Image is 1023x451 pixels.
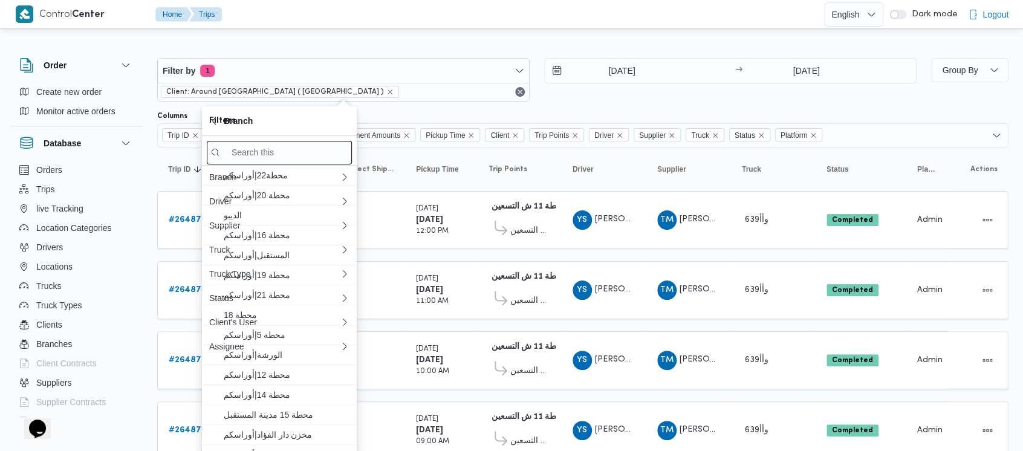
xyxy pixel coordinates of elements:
span: Client Contracts [36,356,97,371]
b: Completed [832,427,873,434]
b: [DATE] [416,216,443,224]
span: TM [660,281,674,300]
b: [DATE] [416,356,443,364]
span: Client [485,128,524,141]
button: Clients [15,315,138,334]
span: Location Categories [36,221,112,235]
label: Columns [157,111,187,121]
button: Truck Types [15,296,138,315]
span: Platform [781,129,808,142]
button: Truck [737,160,810,179]
span: Pickup Time [416,164,458,174]
span: Admin [917,356,943,364]
span: Completed [827,354,878,366]
div: Yasr Sameir Azaiaz Yousf [573,421,592,440]
button: Remove Status from selection in this group [758,132,765,139]
span: live Tracking [36,201,83,216]
b: # 264879 [169,216,206,224]
span: TM [660,351,674,370]
button: Drivers [15,238,138,257]
span: [PERSON_NAME] [595,215,664,223]
span: Supplier Contracts [36,395,106,409]
span: Logout [982,7,1008,22]
span: Create new order [36,85,102,99]
button: Status [822,160,900,179]
button: Remove Collect Shipment Amounts from selection in this group [403,132,410,139]
span: Filter by [163,63,195,78]
button: Devices [15,412,138,431]
a: #264878 [169,283,207,297]
span: Group By [942,65,978,75]
h3: Database [44,136,81,151]
span: Devices [36,414,67,429]
div: Database [10,160,143,422]
span: 639وأأ [745,426,768,434]
span: YS [577,210,587,230]
div: → [735,67,742,75]
span: Clients [36,317,62,332]
span: محطة 11 ش التسعين [510,294,551,308]
small: 12:00 PM [416,228,449,235]
span: Client: Around Egypt ( Orascom ) [161,86,399,98]
small: [DATE] [416,346,438,352]
button: Pickup Time [411,160,472,179]
small: 11:00 AM [416,298,449,305]
button: Create new order [15,82,138,102]
button: Actions [978,281,997,300]
span: Completed [827,214,878,226]
span: [PERSON_NAME] [680,426,749,433]
b: # 264877 [169,356,207,364]
button: Remove [513,85,527,99]
button: Driver [568,160,640,179]
span: Collect Shipment Amounts [343,164,394,174]
b: محطة 11 ش التسعين [492,203,567,210]
button: remove selected entity [386,88,394,96]
span: Platform [775,128,823,141]
button: Actions [978,351,997,370]
span: Client [490,129,509,142]
small: [DATE] [416,416,438,423]
span: [PERSON_NAME] [595,426,664,433]
button: Trips [15,180,138,199]
span: [PERSON_NAME] [680,355,749,363]
b: محطة 11 ش التسعين [492,273,567,281]
span: Locations [36,259,73,274]
button: Remove Trip Points from selection in this group [571,132,579,139]
button: Supplier [652,160,725,179]
button: live Tracking [15,199,138,218]
a: #264879 [169,213,206,227]
button: Group By [931,58,1008,82]
b: Completed [832,357,873,364]
button: Actions [978,210,997,230]
button: Open list of options [992,131,1001,140]
span: Truck [691,129,709,142]
span: [PERSON_NAME] [680,285,749,293]
span: Branches [36,337,72,351]
img: X8yXhbKr1z7QwAAAABJRU5ErkJggg== [16,5,33,23]
span: [PERSON_NAME] [680,215,749,223]
span: Monitor active orders [36,104,115,118]
span: YS [577,351,587,370]
span: Actions [970,164,998,174]
div: Tarq Muhammad Zghlol Said [657,421,677,440]
span: Pickup Time [420,128,480,141]
input: Press the down key to open a popover containing a calendar. [545,59,682,83]
span: Truck [686,128,724,141]
small: 09:00 AM [416,438,449,445]
small: [DATE] [416,276,438,282]
button: Trucks [15,276,138,296]
b: # 264876 [169,426,207,434]
b: [DATE] [416,426,443,434]
button: Supplier Contracts [15,392,138,412]
button: Locations [15,257,138,276]
span: محطة 11 ش التسعين [510,364,551,378]
span: Completed [827,424,878,436]
div: Yasr Sameir Azaiaz Yousf [573,210,592,230]
span: Collect Shipment Amounts [310,128,415,141]
small: [DATE] [416,206,438,212]
span: Drivers [36,240,63,255]
span: Truck Types [36,298,82,313]
b: Completed [832,216,873,224]
button: Remove Truck from selection in this group [712,132,719,139]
